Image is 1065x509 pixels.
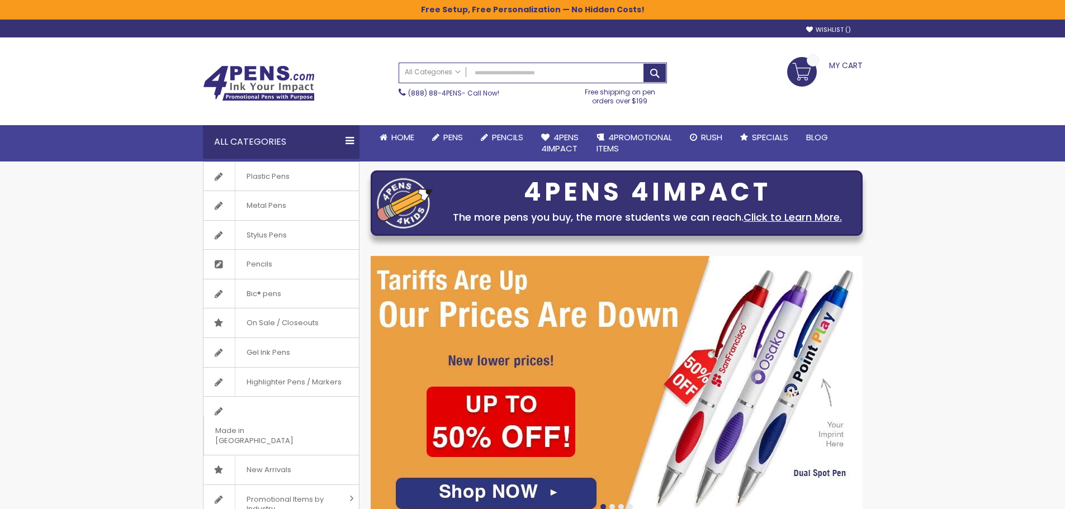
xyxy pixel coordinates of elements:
a: Bic® pens [203,279,359,308]
a: Plastic Pens [203,162,359,191]
span: 4Pens 4impact [541,131,579,154]
span: Pens [443,131,463,143]
div: Free shipping on pen orders over $199 [573,83,667,106]
span: Home [391,131,414,143]
span: Made in [GEOGRAPHIC_DATA] [203,416,331,455]
span: Pencils [492,131,523,143]
a: Blog [797,125,837,150]
span: Stylus Pens [235,221,298,250]
span: Blog [806,131,828,143]
span: Rush [701,131,722,143]
span: On Sale / Closeouts [235,308,330,337]
a: Specials [731,125,797,150]
span: Gel Ink Pens [235,338,301,367]
a: Rush [681,125,731,150]
img: four_pen_logo.png [377,178,433,229]
span: 4PROMOTIONAL ITEMS [597,131,672,154]
a: New Arrivals [203,455,359,484]
span: - Call Now! [408,88,499,98]
span: Specials [752,131,788,143]
span: All Categories [405,68,461,77]
a: Wishlist [806,26,851,34]
span: New Arrivals [235,455,302,484]
a: Stylus Pens [203,221,359,250]
img: 4Pens Custom Pens and Promotional Products [203,65,315,101]
span: Highlighter Pens / Markers [235,368,353,397]
a: Pens [423,125,472,150]
a: Pencils [472,125,532,150]
span: Metal Pens [235,191,297,220]
a: Click to Learn More. [744,210,842,224]
a: Pencils [203,250,359,279]
div: The more pens you buy, the more students we can reach. [438,210,856,225]
a: On Sale / Closeouts [203,308,359,337]
div: All Categories [203,125,359,159]
span: Plastic Pens [235,162,301,191]
div: 4PENS 4IMPACT [438,180,856,204]
a: Home [371,125,423,150]
a: Gel Ink Pens [203,338,359,367]
span: Bic® pens [235,279,292,308]
a: Highlighter Pens / Markers [203,368,359,397]
span: Pencils [235,250,283,279]
a: Made in [GEOGRAPHIC_DATA] [203,397,359,455]
a: Metal Pens [203,191,359,220]
a: 4Pens4impact [532,125,588,161]
a: 4PROMOTIONALITEMS [588,125,681,161]
a: (888) 88-4PENS [408,88,462,98]
a: All Categories [399,63,466,82]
